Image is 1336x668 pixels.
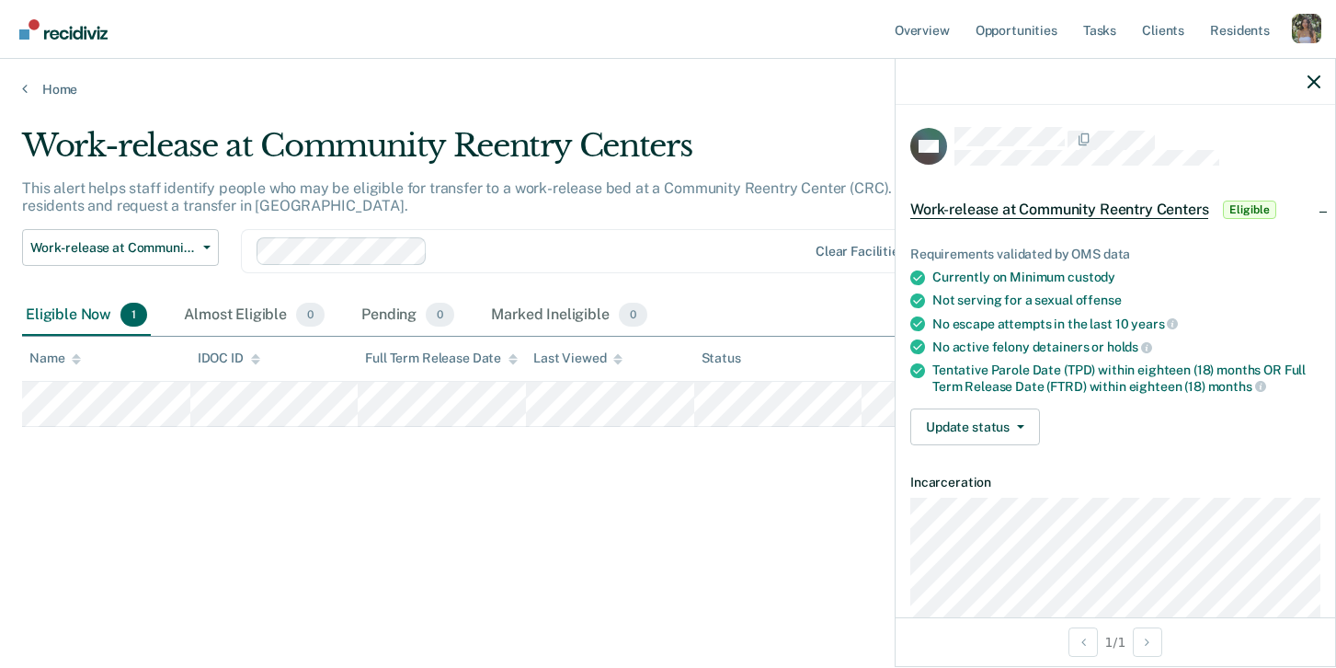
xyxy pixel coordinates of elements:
div: Work-release at Community Reentry Centers [22,127,1024,179]
div: Not serving for a sexual [932,293,1320,308]
span: 0 [426,303,454,327]
div: Work-release at Community Reentry CentersEligible [896,180,1335,239]
span: custody [1068,270,1115,284]
button: Update status [910,409,1040,445]
div: 1 / 1 [896,617,1335,666]
div: Almost Eligible [180,295,328,336]
p: This alert helps staff identify people who may be eligible for transfer to a work-release bed at ... [22,179,998,214]
span: Work-release at Community Reentry Centers [910,201,1208,219]
div: Requirements validated by OMS data [910,247,1320,262]
span: 0 [619,303,647,327]
span: holds [1107,340,1152,354]
div: Status [702,351,741,366]
div: Pending [358,295,458,336]
span: offense [1076,293,1122,307]
button: Next Opportunity [1133,628,1162,657]
span: Work-release at Community Reentry Centers [30,240,196,256]
div: No escape attempts in the last 10 [932,316,1320,332]
span: months [1208,379,1266,394]
div: Last Viewed [533,351,622,366]
button: Profile dropdown button [1292,14,1321,43]
span: Eligible [1223,201,1275,219]
a: Home [22,81,1314,98]
span: years [1131,317,1178,331]
div: No active felony detainers or [932,339,1320,355]
div: Full Term Release Date [365,351,518,366]
button: Previous Opportunity [1068,628,1098,657]
div: Clear facilities [816,244,906,259]
div: Eligible Now [22,295,151,336]
dt: Incarceration [910,475,1320,490]
div: Tentative Parole Date (TPD) within eighteen (18) months OR Full Term Release Date (FTRD) within e... [932,363,1320,394]
div: IDOC ID [198,351,260,366]
div: Marked Ineligible [487,295,651,336]
div: Name [29,351,81,366]
div: Currently on Minimum [932,270,1320,285]
span: 0 [296,303,325,327]
span: 1 [120,303,147,327]
img: Recidiviz [19,19,108,40]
